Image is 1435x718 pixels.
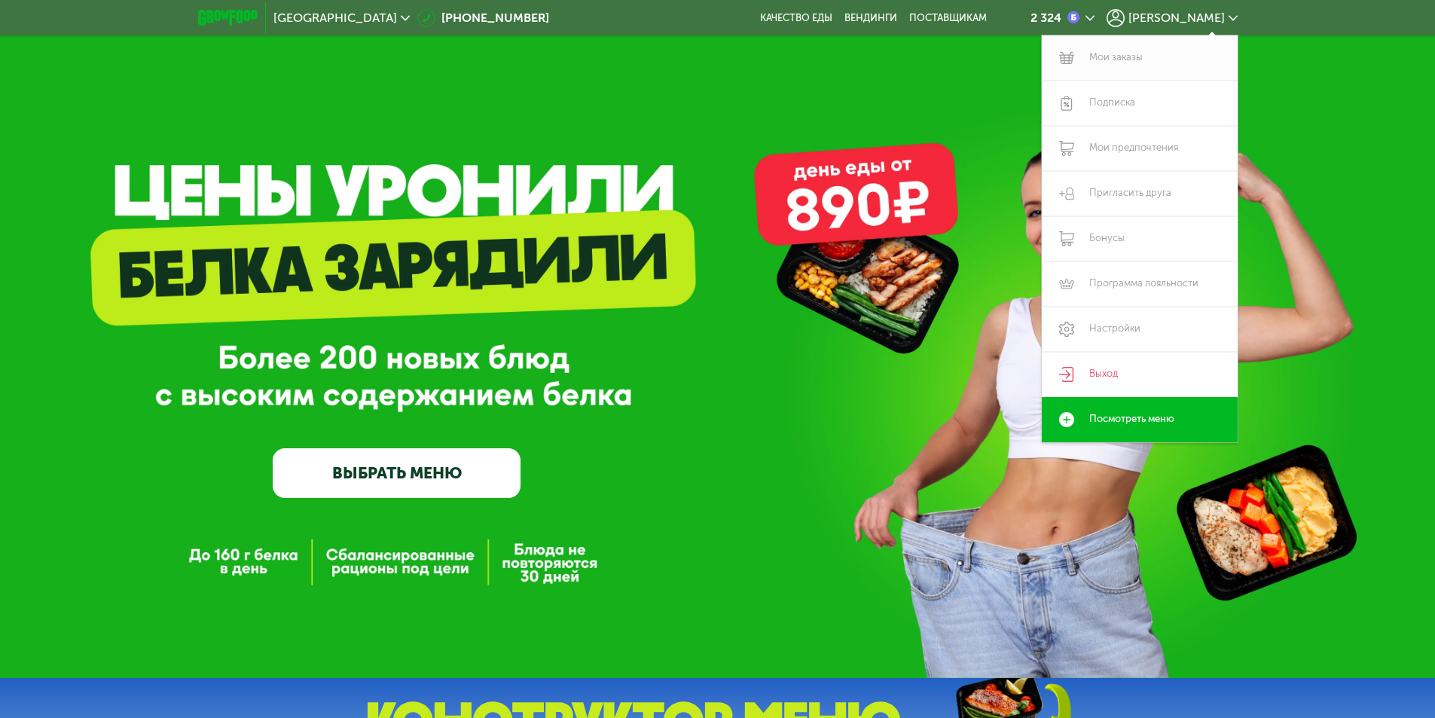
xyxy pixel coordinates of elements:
a: ВЫБРАТЬ МЕНЮ [273,448,521,498]
a: [PHONE_NUMBER] [417,9,549,27]
a: Мои предпочтения [1042,126,1238,171]
div: 2 324 [1030,12,1061,24]
a: Подписка [1042,81,1238,126]
a: Посмотреть меню [1042,397,1238,442]
a: Мои заказы [1042,35,1238,81]
a: Программа лояльности [1042,261,1238,307]
a: Пригласить друга [1042,171,1238,216]
a: Выход [1042,352,1238,397]
a: Бонусы [1042,216,1238,261]
a: Настройки [1042,307,1238,352]
span: [GEOGRAPHIC_DATA] [273,12,397,24]
a: Вендинги [844,12,897,24]
div: поставщикам [909,12,987,24]
a: Качество еды [760,12,832,24]
span: [PERSON_NAME] [1128,12,1225,24]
